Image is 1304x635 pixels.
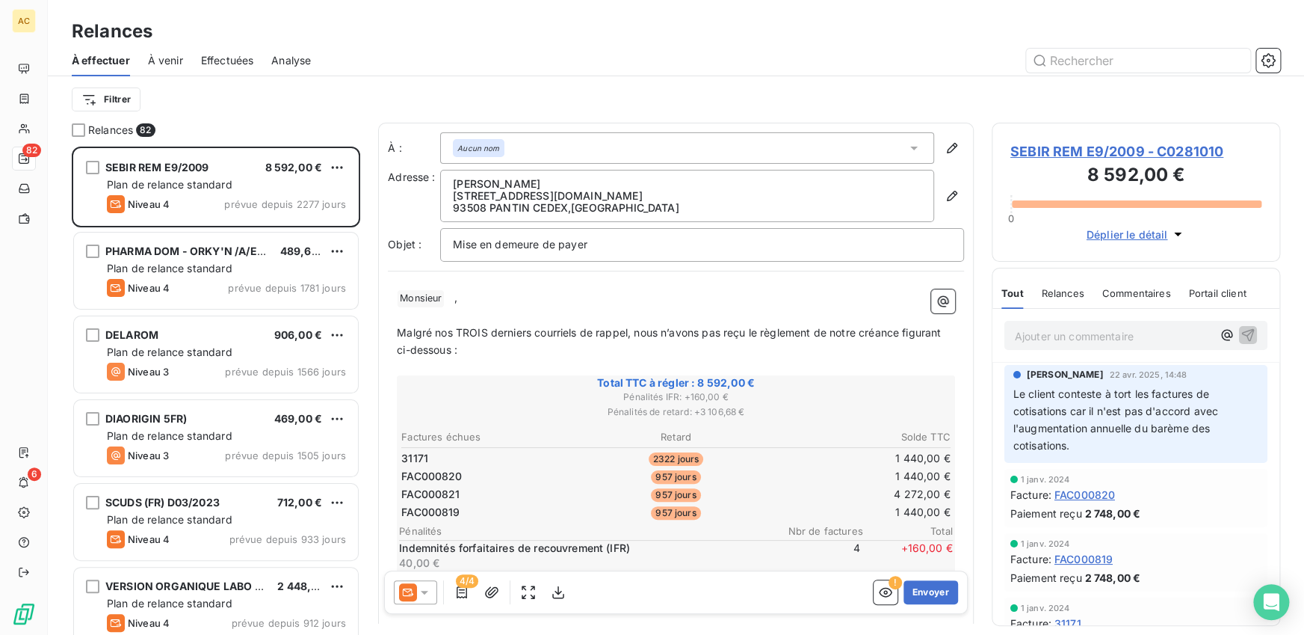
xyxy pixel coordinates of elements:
[1021,604,1070,613] span: 1 janv. 2024
[105,161,209,174] span: SEBIR REM E9/2009
[1054,487,1115,503] span: FAC000820
[274,412,322,425] span: 469,00 €
[454,291,457,304] span: ,
[1010,616,1051,631] span: Facture :
[769,429,951,445] th: Solde TTC
[399,525,773,537] span: Pénalités
[453,178,921,190] p: [PERSON_NAME]
[1082,226,1190,243] button: Déplier le détail
[769,450,951,467] td: 1 440,00 €
[399,375,953,390] span: Total TTC à régler : 8 592,00 €
[105,245,291,257] span: PHARMA DOM - ORKY'N /A/E/09-14
[1085,570,1141,586] span: 2 748,00 €
[388,238,421,251] span: Objet :
[651,470,700,484] span: 957 jours
[229,533,346,545] span: prévue depuis 933 jours
[453,190,921,202] p: [STREET_ADDRESS][DOMAIN_NAME]
[903,580,958,604] button: Envoyer
[399,541,767,556] p: Indemnités forfaitaires de recouvrement (IFR)
[1021,539,1070,548] span: 1 janv. 2024
[1013,387,1221,452] span: Le client conteste à tort les factures de cotisations car il n'est pas d'accord avec l'augmentati...
[401,505,460,520] span: FAC000819
[1021,475,1070,484] span: 1 janv. 2024
[128,533,170,545] span: Niveau 4
[1008,212,1014,224] span: 0
[401,451,428,466] span: 31171
[128,450,169,461] span: Niveau 3
[399,405,953,419] span: Pénalités de retard : + 3 106,68 €
[107,597,232,610] span: Plan de relance standard
[265,161,323,174] span: 8 592,00 €
[105,580,311,592] span: VERSION ORGANIQUE LABO D09/02/23
[105,496,220,509] span: SCUDS (FR) D03/2023
[1253,584,1289,620] div: Open Intercom Messenger
[773,525,863,537] span: Nbr de factures
[107,262,232,274] span: Plan de relance standard
[228,282,346,294] span: prévue depuis 1781 jours
[1010,506,1082,521] span: Paiement reçu
[769,504,951,521] td: 1 440,00 €
[277,496,322,509] span: 712,00 €
[225,450,346,461] span: prévue depuis 1505 jours
[769,486,951,503] td: 4 272,00 €
[388,171,435,183] span: Adresse :
[107,513,232,526] span: Plan de relance standard
[28,467,41,481] span: 6
[107,178,232,191] span: Plan de relance standard
[274,328,322,341] span: 906,00 €
[128,366,169,378] span: Niveau 3
[22,144,41,157] span: 82
[770,541,860,571] span: 4
[280,245,328,257] span: 489,60 €
[12,147,35,171] a: 82
[201,53,254,68] span: Effectuées
[397,622,759,635] span: Il nous est impossible de subir un tel retard de paiement sans dommage.
[584,429,767,445] th: Retard
[72,53,130,68] span: À effectuer
[72,147,360,635] div: grid
[863,525,953,537] span: Total
[12,602,36,626] img: Logo LeanPay
[128,617,170,629] span: Niveau 4
[271,53,311,68] span: Analyse
[769,468,951,485] td: 1 440,00 €
[399,556,767,571] p: 40,00 €
[397,326,944,356] span: Malgré nos TROIS derniers courriels de rappel, nous n’avons pas reçu le règlement de notre créanc...
[1010,551,1051,567] span: Facture :
[72,88,140,111] button: Filtrer
[651,488,700,502] span: 957 jours
[148,53,183,68] span: À venir
[399,390,953,404] span: Pénalités IFR : + 160,00 €
[1026,49,1250,73] input: Rechercher
[136,123,155,137] span: 82
[649,453,704,466] span: 2322 jours
[388,141,440,156] label: À :
[1102,287,1171,299] span: Commentaires
[457,143,499,153] em: Aucun nom
[88,123,133,138] span: Relances
[105,328,158,341] span: DELAROM
[225,366,346,378] span: prévue depuis 1566 jours
[1054,551,1113,567] span: FAC000819
[1054,616,1081,631] span: 31171
[72,18,152,45] h3: Relances
[107,346,232,358] span: Plan de relance standard
[1087,227,1168,242] span: Déplier le détail
[1010,487,1051,503] span: Facture :
[401,487,460,502] span: FAC000821
[1010,162,1261,191] h3: 8 592,00 €
[401,429,583,445] th: Factures échues
[651,506,700,520] span: 957 jours
[1085,506,1141,521] span: 2 748,00 €
[107,429,232,442] span: Plan de relance standard
[128,282,170,294] span: Niveau 4
[398,290,444,307] span: Monsieur
[1041,287,1084,299] span: Relances
[1027,368,1104,381] span: [PERSON_NAME]
[1188,287,1246,299] span: Portail client
[12,9,36,33] div: AC
[224,198,346,210] span: prévue depuis 2277 jours
[232,617,346,629] span: prévue depuis 912 jours
[401,469,462,484] span: FAC000820
[456,574,478,588] span: 4/4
